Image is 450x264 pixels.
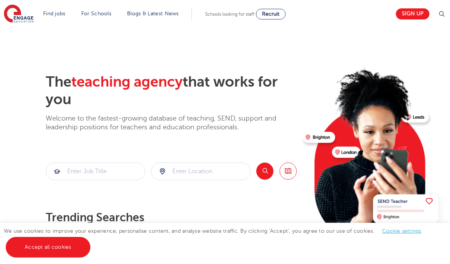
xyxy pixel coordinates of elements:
a: Cookie settings [382,228,421,234]
span: teaching agency [71,74,183,90]
button: Search [256,163,273,180]
a: Recruit [256,9,286,19]
div: Submit [151,163,251,180]
a: Blogs & Latest News [127,11,179,16]
input: Submit [151,163,250,180]
a: Accept all cookies [6,237,90,258]
span: Recruit [262,11,280,17]
a: Find jobs [43,11,66,16]
img: Engage Education [4,5,34,24]
span: We use cookies to improve your experience, personalise content, and analyse website traffic. By c... [4,228,429,250]
span: Schools looking for staff [205,11,254,17]
a: Sign up [396,8,429,19]
p: Trending searches [46,211,297,224]
p: Welcome to the fastest-growing database of teaching, SEND, support and leadership positions for t... [46,114,297,132]
a: For Schools [81,11,111,16]
input: Submit [46,163,145,180]
h2: The that works for you [46,73,297,108]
